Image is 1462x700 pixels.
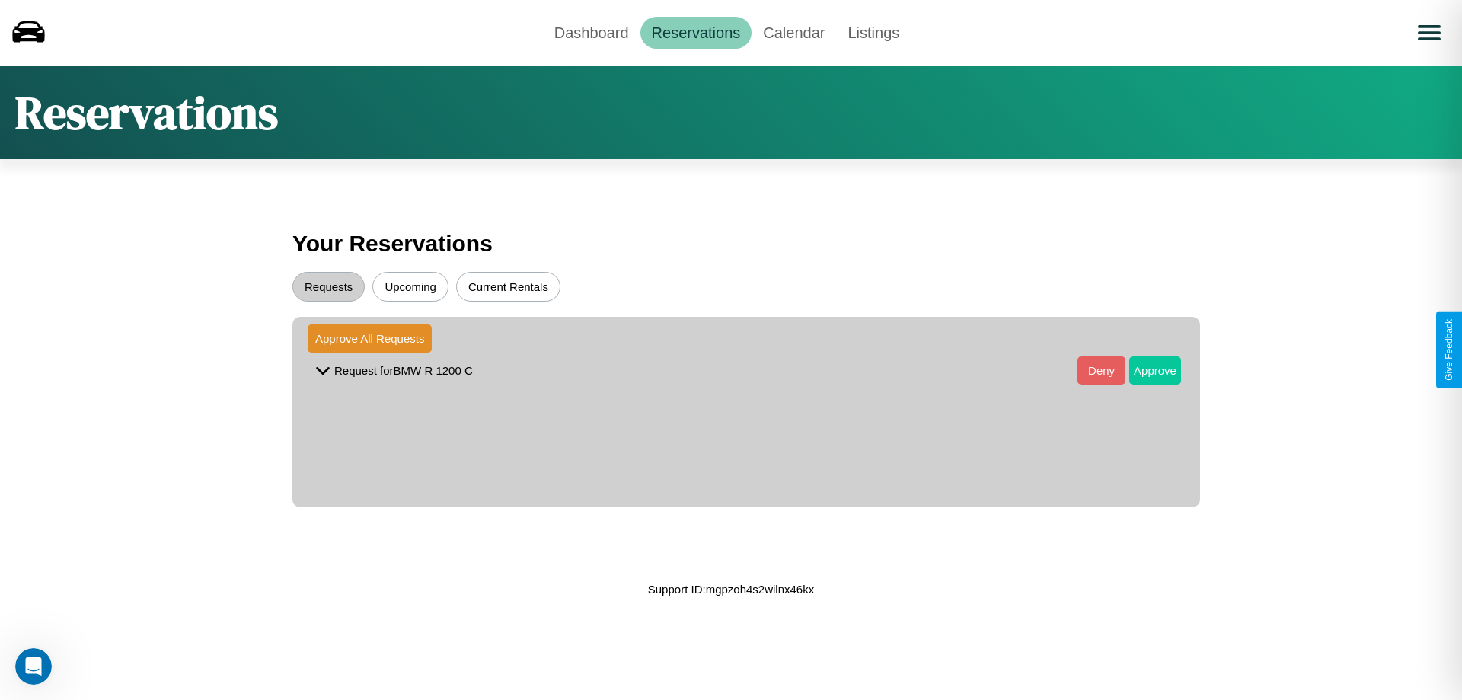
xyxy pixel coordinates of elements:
button: Approve All Requests [308,324,432,353]
h1: Reservations [15,82,278,144]
h3: Your Reservations [292,223,1170,264]
a: Reservations [640,17,752,49]
a: Calendar [752,17,836,49]
a: Dashboard [543,17,640,49]
a: Listings [836,17,911,49]
button: Open menu [1408,11,1451,54]
button: Upcoming [372,272,448,302]
button: Requests [292,272,365,302]
iframe: Intercom live chat [15,648,52,685]
button: Current Rentals [456,272,560,302]
button: Approve [1129,356,1181,385]
div: Give Feedback [1444,319,1454,381]
p: Support ID: mgpzoh4s2wilnx46kx [648,579,814,599]
p: Request for BMW R 1200 C [334,360,473,381]
button: Deny [1077,356,1125,385]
